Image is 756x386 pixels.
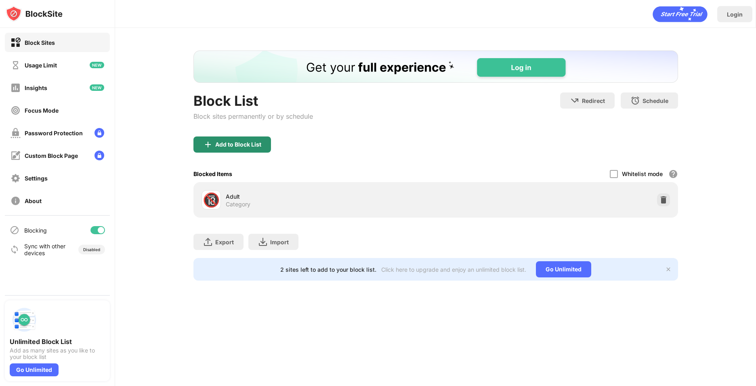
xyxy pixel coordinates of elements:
[193,92,313,109] div: Block List
[727,11,743,18] div: Login
[10,305,39,334] img: push-block-list.svg
[582,97,605,104] div: Redirect
[6,6,63,22] img: logo-blocksite.svg
[24,227,47,234] div: Blocking
[193,170,232,177] div: Blocked Items
[643,97,668,104] div: Schedule
[25,175,48,182] div: Settings
[193,50,678,83] iframe: Banner
[215,141,261,148] div: Add to Block List
[24,243,66,256] div: Sync with other devices
[280,266,376,273] div: 2 sites left to add to your block list.
[226,192,436,201] div: Adult
[10,83,21,93] img: insights-off.svg
[215,239,234,245] div: Export
[25,84,47,91] div: Insights
[25,107,59,114] div: Focus Mode
[653,6,708,22] div: animation
[10,245,19,254] img: sync-icon.svg
[94,128,104,138] img: lock-menu.svg
[10,128,21,138] img: password-protection-off.svg
[10,173,21,183] img: settings-off.svg
[226,201,250,208] div: Category
[10,105,21,115] img: focus-off.svg
[536,261,591,277] div: Go Unlimited
[10,60,21,70] img: time-usage-off.svg
[193,112,313,120] div: Block sites permanently or by schedule
[25,197,42,204] div: About
[90,84,104,91] img: new-icon.svg
[270,239,289,245] div: Import
[665,266,672,273] img: x-button.svg
[10,151,21,161] img: customize-block-page-off.svg
[25,39,55,46] div: Block Sites
[83,247,100,252] div: Disabled
[94,151,104,160] img: lock-menu.svg
[10,338,105,346] div: Unlimited Block List
[90,62,104,68] img: new-icon.svg
[25,152,78,159] div: Custom Block Page
[10,347,105,360] div: Add as many sites as you like to your block list
[25,62,57,69] div: Usage Limit
[10,363,59,376] div: Go Unlimited
[381,266,526,273] div: Click here to upgrade and enjoy an unlimited block list.
[25,130,83,136] div: Password Protection
[203,192,220,208] div: 🔞
[622,170,663,177] div: Whitelist mode
[10,38,21,48] img: block-on.svg
[10,196,21,206] img: about-off.svg
[10,225,19,235] img: blocking-icon.svg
